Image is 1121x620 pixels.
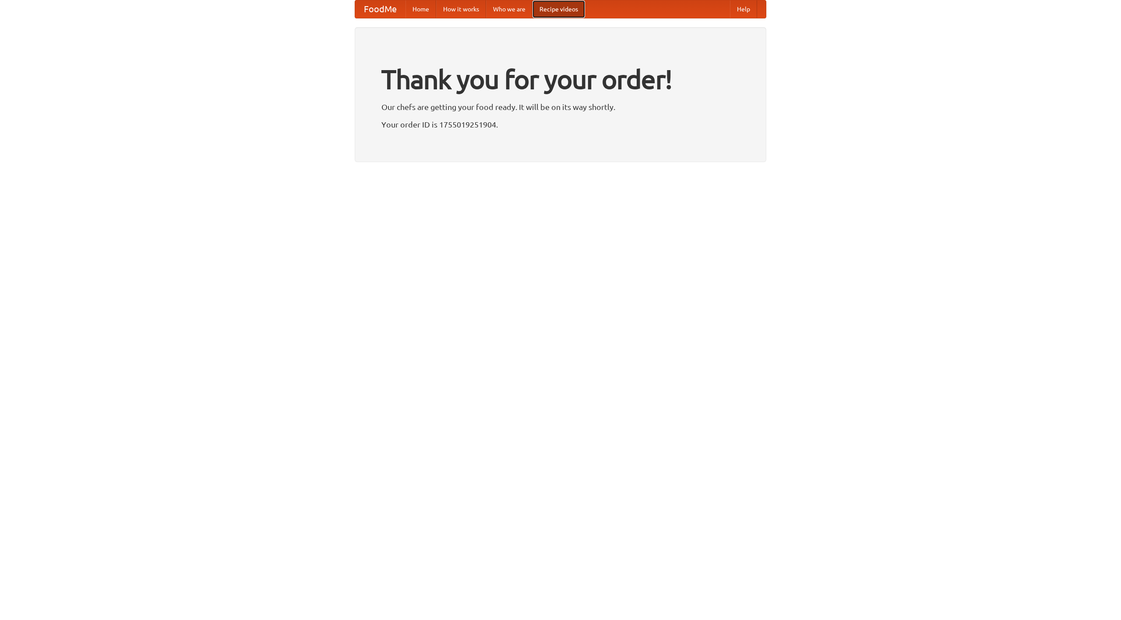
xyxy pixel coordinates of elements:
a: How it works [436,0,486,18]
a: Recipe videos [532,0,585,18]
p: Our chefs are getting your food ready. It will be on its way shortly. [381,100,740,113]
p: Your order ID is 1755019251904. [381,118,740,131]
a: Who we are [486,0,532,18]
a: Help [730,0,757,18]
a: Home [405,0,436,18]
h1: Thank you for your order! [381,58,740,100]
a: FoodMe [355,0,405,18]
